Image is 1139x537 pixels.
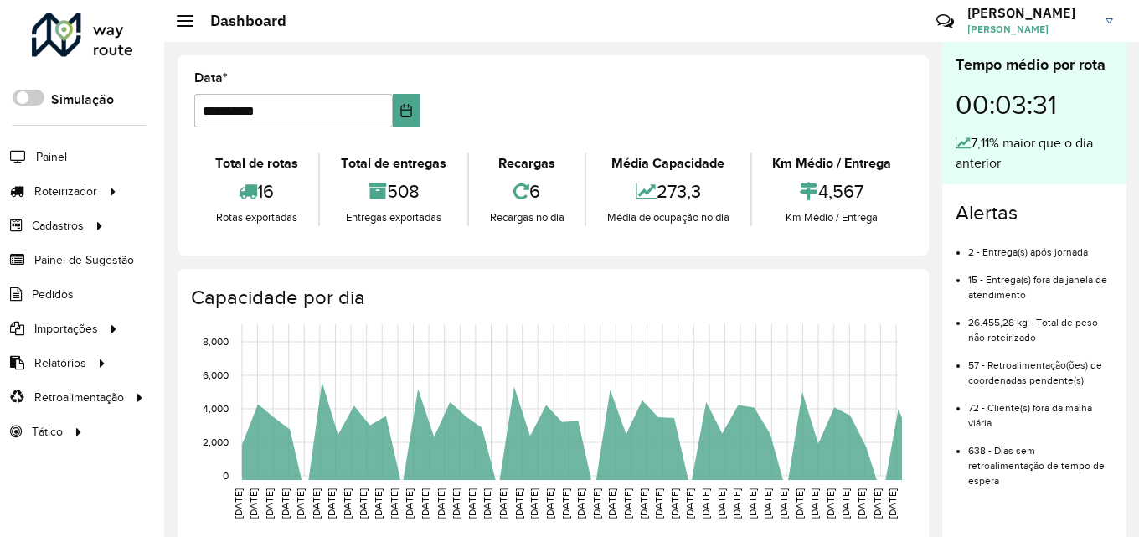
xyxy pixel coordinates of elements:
[872,488,883,519] text: [DATE]
[311,488,322,519] text: [DATE]
[968,431,1113,488] li: 638 - Dias sem retroalimentação de tempo de espera
[198,173,314,209] div: 16
[393,94,420,127] button: Choose Date
[778,488,789,519] text: [DATE]
[198,153,314,173] div: Total de rotas
[606,488,617,519] text: [DATE]
[404,488,415,519] text: [DATE]
[590,173,745,209] div: 273,3
[34,354,86,372] span: Relatórios
[193,12,286,30] h2: Dashboard
[638,488,649,519] text: [DATE]
[473,209,580,226] div: Recargas no dia
[466,488,477,519] text: [DATE]
[342,488,353,519] text: [DATE]
[747,488,758,519] text: [DATE]
[324,209,462,226] div: Entregas exportadas
[756,153,908,173] div: Km Médio / Entrega
[756,173,908,209] div: 4,567
[482,488,492,519] text: [DATE]
[451,488,461,519] text: [DATE]
[809,488,820,519] text: [DATE]
[32,423,63,441] span: Tático
[435,488,446,519] text: [DATE]
[34,320,98,338] span: Importações
[223,470,229,481] text: 0
[669,488,680,519] text: [DATE]
[34,251,134,269] span: Painel de Sugestão
[324,153,462,173] div: Total de entregas
[956,201,1113,225] h4: Alertas
[967,5,1093,21] h3: [PERSON_NAME]
[927,3,963,39] a: Contato Rápido
[248,488,259,519] text: [DATE]
[825,488,836,519] text: [DATE]
[653,488,664,519] text: [DATE]
[36,148,67,166] span: Painel
[684,488,695,519] text: [DATE]
[280,488,291,519] text: [DATE]
[575,488,586,519] text: [DATE]
[324,173,462,209] div: 508
[497,488,508,519] text: [DATE]
[756,209,908,226] div: Km Médio / Entrega
[856,488,867,519] text: [DATE]
[264,488,275,519] text: [DATE]
[528,488,539,519] text: [DATE]
[956,54,1113,76] div: Tempo médio por rota
[34,183,97,200] span: Roteirizador
[622,488,633,519] text: [DATE]
[295,488,306,519] text: [DATE]
[194,68,228,88] label: Data
[373,488,384,519] text: [DATE]
[34,389,124,406] span: Retroalimentação
[191,286,912,310] h4: Capacidade por dia
[233,488,244,519] text: [DATE]
[967,22,1093,37] span: [PERSON_NAME]
[32,217,84,235] span: Cadastros
[716,488,727,519] text: [DATE]
[203,403,229,414] text: 4,000
[473,153,580,173] div: Recargas
[358,488,368,519] text: [DATE]
[956,133,1113,173] div: 7,11% maior que o dia anterior
[590,209,745,226] div: Média de ocupação no dia
[203,369,229,380] text: 6,000
[590,153,745,173] div: Média Capacidade
[762,488,773,519] text: [DATE]
[32,286,74,303] span: Pedidos
[389,488,399,519] text: [DATE]
[700,488,711,519] text: [DATE]
[203,436,229,447] text: 2,000
[731,488,742,519] text: [DATE]
[513,488,524,519] text: [DATE]
[968,260,1113,302] li: 15 - Entrega(s) fora da janela de atendimento
[326,488,337,519] text: [DATE]
[544,488,555,519] text: [DATE]
[591,488,602,519] text: [DATE]
[51,90,114,110] label: Simulação
[956,76,1113,133] div: 00:03:31
[560,488,571,519] text: [DATE]
[887,488,898,519] text: [DATE]
[420,488,430,519] text: [DATE]
[840,488,851,519] text: [DATE]
[968,345,1113,388] li: 57 - Retroalimentação(ões) de coordenadas pendente(s)
[203,336,229,347] text: 8,000
[794,488,805,519] text: [DATE]
[968,388,1113,431] li: 72 - Cliente(s) fora da malha viária
[968,302,1113,345] li: 26.455,28 kg - Total de peso não roteirizado
[473,173,580,209] div: 6
[198,209,314,226] div: Rotas exportadas
[968,232,1113,260] li: 2 - Entrega(s) após jornada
